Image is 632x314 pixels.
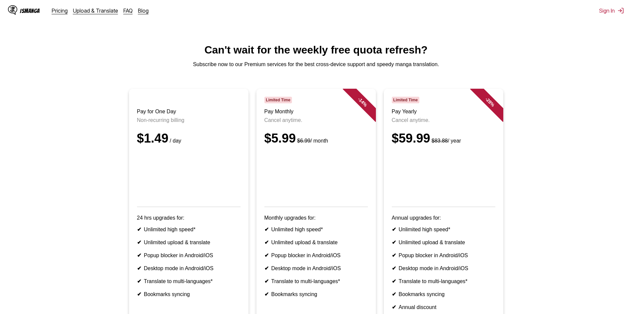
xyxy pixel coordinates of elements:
[264,240,269,245] b: ✔
[264,239,368,246] li: Unlimited upload & translate
[392,117,495,123] p: Cancel anytime.
[137,109,241,115] h3: Pay for One Day
[137,117,241,123] p: Non-recurring billing
[264,215,368,221] p: Monthly upgrades for:
[137,252,241,259] li: Popup blocker in Android/iOS
[392,304,396,310] b: ✔
[264,227,269,232] b: ✔
[264,253,269,258] b: ✔
[169,138,181,144] small: / day
[392,252,495,259] li: Popup blocker in Android/iOS
[392,278,495,284] li: Translate to multi-languages*
[342,82,382,122] div: - 14 %
[392,265,396,271] b: ✔
[137,253,141,258] b: ✔
[264,265,368,271] li: Desktop mode in Android/iOS
[392,239,495,246] li: Unlimited upload & translate
[432,138,448,144] s: $83.88
[392,226,495,233] li: Unlimited high speed*
[264,291,269,297] b: ✔
[392,278,396,284] b: ✔
[137,278,141,284] b: ✔
[264,226,368,233] li: Unlimited high speed*
[297,138,311,144] s: $6.99
[137,215,241,221] p: 24 hrs upgrades for:
[137,265,141,271] b: ✔
[137,227,141,232] b: ✔
[392,265,495,271] li: Desktop mode in Android/iOS
[392,154,495,197] iframe: PayPal
[392,97,419,103] span: Limited Time
[138,7,149,14] a: Blog
[137,291,241,297] li: Bookmarks syncing
[8,5,52,16] a: IsManga LogoIsManga
[392,215,495,221] p: Annual upgrades for:
[264,291,368,297] li: Bookmarks syncing
[264,278,368,284] li: Translate to multi-languages*
[264,278,269,284] b: ✔
[392,240,396,245] b: ✔
[264,265,269,271] b: ✔
[599,7,624,14] button: Sign In
[430,138,461,144] small: / year
[470,82,510,122] div: - 28 %
[5,61,627,67] p: Subscribe now to our Premium services for the best cross-device support and speedy manga translat...
[392,291,396,297] b: ✔
[392,304,495,310] li: Annual discount
[5,44,627,56] h1: Can't wait for the weekly free quota refresh?
[392,227,396,232] b: ✔
[137,265,241,271] li: Desktop mode in Android/iOS
[264,131,368,146] div: $5.99
[137,291,141,297] b: ✔
[137,154,241,197] iframe: PayPal
[20,8,40,14] div: IsManga
[137,239,241,246] li: Unlimited upload & translate
[52,7,68,14] a: Pricing
[617,7,624,14] img: Sign out
[264,109,368,115] h3: Pay Monthly
[137,226,241,233] li: Unlimited high speed*
[392,291,495,297] li: Bookmarks syncing
[392,131,495,146] div: $59.99
[264,97,292,103] span: Limited Time
[392,109,495,115] h3: Pay Yearly
[137,278,241,284] li: Translate to multi-languages*
[137,240,141,245] b: ✔
[264,154,368,197] iframe: PayPal
[392,253,396,258] b: ✔
[123,7,133,14] a: FAQ
[264,117,368,123] p: Cancel anytime.
[8,5,17,15] img: IsManga Logo
[137,131,241,146] div: $1.49
[264,252,368,259] li: Popup blocker in Android/iOS
[73,7,118,14] a: Upload & Translate
[296,138,328,144] small: / month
